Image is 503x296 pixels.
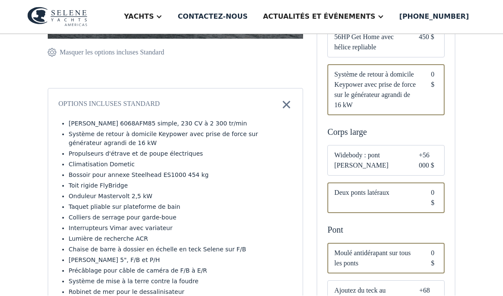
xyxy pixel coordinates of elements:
font: Précâblage pour câble de caméra de F/B à E/R [69,268,207,274]
font: Interrupteurs Vimar avec variateur [69,225,173,232]
font: Système de retour à domicile Keypower avec prise de force sur le générateur agrandi de 16 kW [334,71,416,109]
font: Yachts [124,13,154,21]
font: Contactez-nous [178,13,248,21]
font: Toit rigide FlyBridge [69,182,128,189]
font: Chaise de barre à dossier en échelle en teck Selene sur F/B [69,246,246,253]
font: +60 450 $ [419,23,434,41]
img: icône [280,99,292,111]
font: Actualités et événements [263,13,376,21]
font: Bossoir pour annexe Steelhead ES1000 454 kg [69,172,208,179]
font: Onduleur Mastervolt 2,5 kW [69,193,152,200]
font: Climatisation Dometic [69,161,135,168]
font: Pont [327,225,343,235]
font: Taquet pliable sur plateforme de bain [69,204,180,211]
font: Propulseurs d'étrave et de poupe électriques [69,151,203,157]
a: Masquer les options incluses Standard [48,48,164,58]
font: Colliers de serrage pour garde-boue [69,214,176,221]
font: Deux ponts latéraux [334,189,389,196]
font: +56 000 $ [419,152,434,169]
img: icône [48,48,56,58]
font: Masquer les options incluses Standard [60,49,164,56]
font: [PERSON_NAME] 56HP Get Home avec hélice repliable [334,23,393,51]
font: Système de retour à domicile Keypower avec prise de force sur générateur agrandi de 16 kW [69,131,258,147]
font: [PERSON_NAME] 6068AFM85 simple, 230 CV à 2 300 tr/min [69,120,247,127]
font: 0 $ [431,189,434,207]
font: Options incluses Standard [58,100,160,108]
font: Lumière de recherche ACR [69,236,148,242]
img: logo [27,7,87,27]
font: Système de mise à la terre contre la foudre [69,278,199,285]
font: [PHONE_NUMBER] [399,13,469,21]
font: 0 $ [431,71,434,88]
font: Robinet de mer pour le dessalinisateur [69,289,185,296]
font: 0 $ [431,250,434,267]
font: Widebody : pont [PERSON_NAME] [334,152,388,169]
font: [PERSON_NAME] 5", F/B et P/H [69,257,160,264]
font: Corps large [327,128,367,137]
font: Moulé antidérapant sur tous les ponts [334,250,410,267]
